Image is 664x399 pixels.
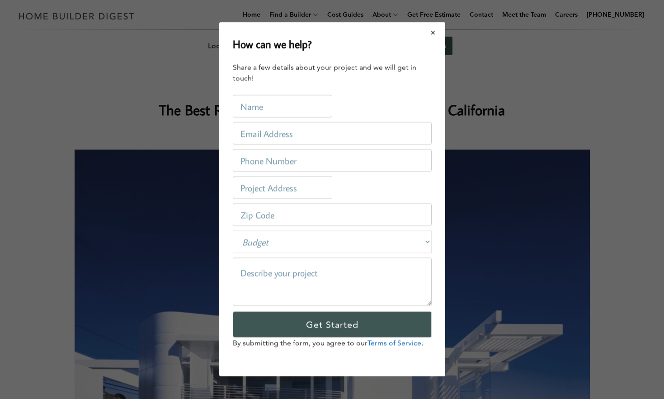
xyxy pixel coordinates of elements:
[233,122,432,145] input: Email Address
[367,339,421,347] a: Terms of Service
[233,177,332,199] input: Project Address
[233,95,332,118] input: Name
[421,23,445,42] button: Close modal
[233,62,432,84] div: Share a few details about your project and we will get in touch!
[233,204,432,226] input: Zip Code
[233,150,432,172] input: Phone Number
[490,334,653,388] iframe: Drift Widget Chat Controller
[233,36,312,52] h2: How can we help?
[233,312,432,338] input: Get Started
[233,338,432,349] p: By submitting the form, you agree to our .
